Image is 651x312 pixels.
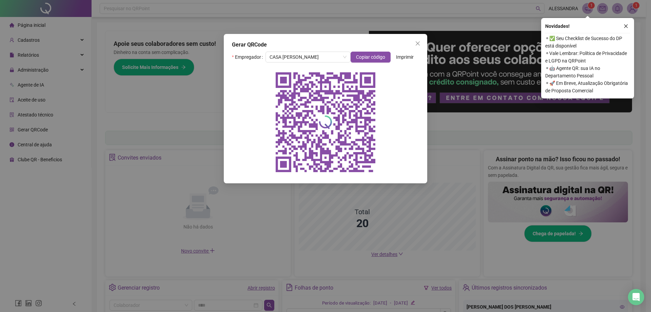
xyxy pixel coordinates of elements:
span: CASA SANTIAGO GLÓRIA [270,52,347,62]
span: Novidades ! [545,22,570,30]
div: Open Intercom Messenger [628,289,644,305]
span: ⚬ ✅ Seu Checklist de Sucesso do DP está disponível [545,35,630,50]
img: qrcode do empregador [271,68,380,177]
span: ⚬ 🤖 Agente QR: sua IA no Departamento Pessoal [545,65,630,79]
span: Imprimir [396,53,414,61]
button: Copiar código [351,52,391,62]
span: close [624,24,628,29]
span: Copiar código [356,53,385,61]
button: Imprimir [391,52,419,62]
div: Gerar QRCode [232,41,419,49]
label: Empregador [232,52,265,62]
span: close [415,41,420,46]
span: ⚬ Vale Lembrar: Política de Privacidade e LGPD na QRPoint [545,50,630,65]
button: Close [412,38,423,49]
span: ⚬ 🚀 Em Breve, Atualização Obrigatória de Proposta Comercial [545,79,630,94]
